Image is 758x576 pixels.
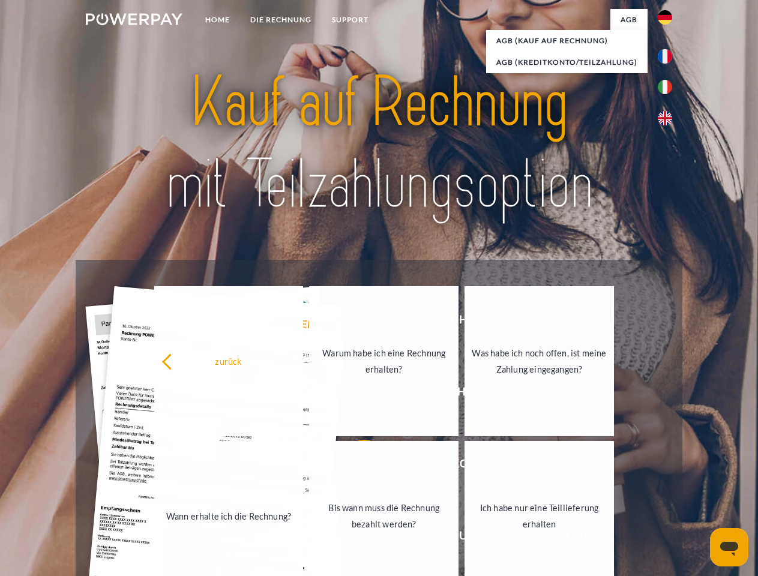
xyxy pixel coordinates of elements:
a: AGB (Kauf auf Rechnung) [486,30,648,52]
div: Warum habe ich eine Rechnung erhalten? [316,345,451,377]
img: it [658,80,672,94]
div: zurück [161,353,296,369]
iframe: Schaltfläche zum Öffnen des Messaging-Fensters [710,528,748,566]
div: Wann erhalte ich die Rechnung? [161,508,296,524]
a: AGB (Kreditkonto/Teilzahlung) [486,52,648,73]
div: Ich habe nur eine Teillieferung erhalten [472,500,607,532]
a: agb [610,9,648,31]
img: title-powerpay_de.svg [115,58,643,230]
a: Was habe ich noch offen, ist meine Zahlung eingegangen? [465,286,614,436]
a: DIE RECHNUNG [240,9,322,31]
img: en [658,111,672,125]
img: logo-powerpay-white.svg [86,13,182,25]
div: Was habe ich noch offen, ist meine Zahlung eingegangen? [472,345,607,377]
img: fr [658,49,672,64]
div: Bis wann muss die Rechnung bezahlt werden? [316,500,451,532]
img: de [658,10,672,25]
a: Home [195,9,240,31]
a: SUPPORT [322,9,379,31]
